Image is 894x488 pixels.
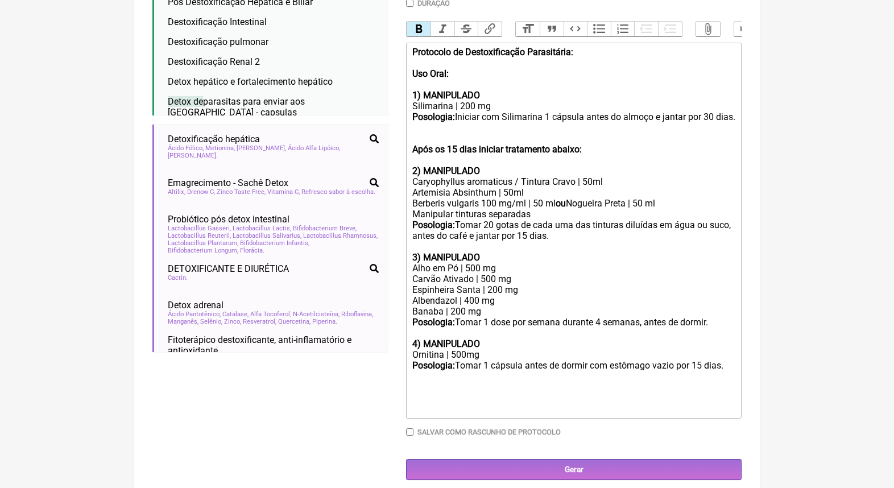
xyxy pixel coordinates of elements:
[267,188,300,196] span: Vitamina C
[412,263,735,274] div: Alho em Pó | 500 mg
[412,317,455,328] strong: Posologia:
[611,22,635,36] button: Numbers
[168,144,204,152] span: Ácido Fólico
[412,90,480,101] strong: 1) MANIPULADO
[168,300,223,311] span: Detox adrenal
[341,311,373,318] span: Riboflavina
[516,22,540,36] button: Heading
[168,263,289,274] span: DETOXIFICANTE E DIURÉTICA
[412,111,455,122] strong: Posologia:
[240,247,264,254] span: Florácia
[168,134,260,144] span: Detoxificação hepática
[412,252,480,263] strong: 3) MANIPULADO
[412,360,455,371] strong: Posologia:
[217,188,266,196] span: Zinco Taste Free
[431,22,454,36] button: Italic
[587,22,611,36] button: Bullets
[412,338,480,349] strong: 4) MANIPULADO
[412,306,735,317] div: Banaba | 200 mg
[168,318,198,325] span: Manganês
[478,22,502,36] button: Link
[406,459,742,480] input: Gerar
[168,232,231,239] span: Lactobacillus Reuterii
[293,311,340,318] span: N-Acetilcisteína
[278,318,311,325] span: Quercetina
[168,96,305,118] span: parasitas para enviar aos [GEOGRAPHIC_DATA] - capsulas
[658,22,682,36] button: Increase Level
[224,318,241,325] span: Zinco
[412,166,480,176] strong: 2) MANIPULADO
[412,317,735,328] div: Tomar 1 dose por semana durante 4 semanas, antes de dormir.
[168,225,231,232] span: Lactobacillus Gasseri
[412,176,735,187] div: Caryophyllus aromaticus / Tintura Cravo | 50ml
[412,360,735,371] div: Tomar 1 cápsula antes de dormir com estômago vazio por 15 dias.
[412,47,573,57] strong: Protocolo de Destoxificação Parasitária:
[168,239,238,247] span: Lactobacillus Plantarum
[168,274,188,282] span: Cactin
[540,22,564,36] button: Quote
[187,188,215,196] span: Drenow C
[168,188,185,196] span: Altilix
[288,144,340,152] span: Ácido Alfa Lipóico
[303,232,378,239] span: Lactobacillus Rhamnosus
[412,187,735,198] div: Artemisia Absinthum | 50ml
[412,328,735,360] div: Ornitina | 500mg
[168,76,333,87] span: Detox hepático e fortalecimento hepático
[222,311,249,318] span: Catalase
[168,16,267,27] span: Destoxificação Intestinal
[168,311,221,318] span: Ácido Pantotênico
[696,22,720,36] button: Attach Files
[412,220,735,241] div: Tomar 20 gotas de cada uma das tinturas diluídas em água ou suco, antes do café e jantar por 15 d...
[301,188,375,196] span: Refresco sabor à escolha
[412,198,735,220] div: Berberis vulgaris 100 mg/ml | 50 ml Nogueira Preta | 50 ml Manipular tinturas separadas
[556,198,566,209] strong: ou
[412,284,735,295] div: Espinheira Santa | 200 mg
[168,56,260,67] span: Destoxificação Renal 2
[412,68,449,79] strong: Uso Oral:
[233,232,301,239] span: Lactobacillus Salivarius
[168,152,218,159] span: [PERSON_NAME]
[454,22,478,36] button: Strikethrough
[417,428,561,436] label: Salvar como rascunho de Protocolo
[412,295,735,306] div: Albendazol | 400 mg
[293,225,357,232] span: Bifidobacterium Breve
[205,144,235,152] span: Metionina
[168,36,268,47] span: Destoxificação pulmonar
[168,214,289,225] span: Probiótico pós detox intestinal
[412,220,455,230] strong: Posologia:
[200,318,222,325] span: Selênio
[634,22,658,36] button: Decrease Level
[412,144,582,155] strong: Após os 15 dias iniciar tratamento abaixo:
[168,334,379,356] span: Fitoterápico destoxificante, anti-inflamatório e antioxidante
[412,47,735,176] div: Silimarina | 200 mg Iniciar com Silimarina 1 cápsula antes do almoço e jantar por 30 dias.
[407,22,431,36] button: Bold
[564,22,587,36] button: Code
[233,225,291,232] span: Lactobacillus Lactis
[250,311,291,318] span: Alfa Tocoferol
[412,274,735,284] div: Carvão Ativado | 500 mg
[168,247,238,254] span: Bifidobacterium Longum
[168,96,203,107] span: Detox de
[734,22,758,36] button: Undo
[243,318,276,325] span: Resveratrol
[168,177,288,188] span: Emagrecimento - Sachê Detox
[312,318,337,325] span: Piperina
[240,239,309,247] span: Bifidobacterium Infantis
[237,144,286,152] span: [PERSON_NAME]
